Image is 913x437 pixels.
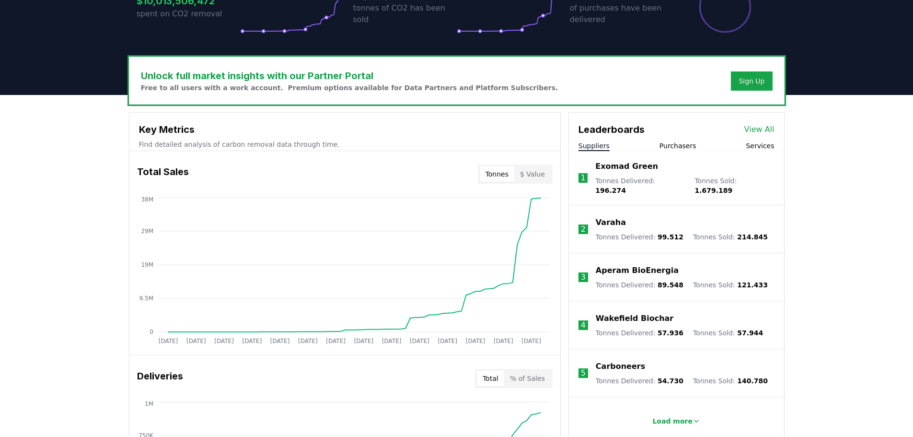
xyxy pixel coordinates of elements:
[141,83,558,93] p: Free to all users with a work account. Premium options available for Data Partners and Platform S...
[737,329,763,337] span: 57.944
[186,338,206,344] tspan: [DATE]
[141,69,558,83] h3: Unlock full market insights with our Partner Portal
[137,165,189,184] h3: Total Sales
[480,166,514,182] button: Tonnes
[731,71,772,91] button: Sign Up
[658,281,683,289] span: 89.548
[158,338,178,344] tspan: [DATE]
[737,377,768,385] span: 140.780
[139,122,551,137] h3: Key Metrics
[658,377,683,385] span: 54.730
[410,338,429,344] tspan: [DATE]
[521,338,541,344] tspan: [DATE]
[141,196,153,203] tspan: 38M
[242,338,262,344] tspan: [DATE]
[578,122,645,137] h3: Leaderboards
[141,228,153,235] tspan: 29M
[137,369,183,388] h3: Deliveries
[581,272,586,283] p: 3
[270,338,289,344] tspan: [DATE]
[694,176,774,195] p: Tonnes Sold :
[581,224,586,235] p: 2
[141,261,153,268] tspan: 19M
[744,124,774,135] a: View All
[737,281,768,289] span: 121.433
[596,232,683,242] p: Tonnes Delivered :
[693,376,768,386] p: Tonnes Sold :
[137,8,240,20] p: spent on CO2 removal
[494,338,513,344] tspan: [DATE]
[570,2,673,25] p: of purchases have been delivered
[581,319,586,331] p: 4
[514,166,551,182] button: $ Value
[596,280,683,290] p: Tonnes Delivered :
[658,329,683,337] span: 57.936
[596,217,626,228] a: Varaha
[477,371,504,386] button: Total
[438,338,457,344] tspan: [DATE]
[693,328,763,338] p: Tonnes Sold :
[581,367,586,379] p: 5
[298,338,318,344] tspan: [DATE]
[139,140,551,149] p: Find detailed analysis of carbon removal data through time.
[694,187,732,194] span: 1.679.189
[578,141,610,151] button: Suppliers
[354,338,373,344] tspan: [DATE]
[693,280,768,290] p: Tonnes Sold :
[746,141,774,151] button: Services
[693,232,768,242] p: Tonnes Sold :
[596,328,683,338] p: Tonnes Delivered :
[595,161,658,172] a: Exomad Green
[595,187,626,194] span: 196.274
[652,416,693,426] p: Load more
[659,141,696,151] button: Purchasers
[214,338,234,344] tspan: [DATE]
[465,338,485,344] tspan: [DATE]
[739,76,764,86] a: Sign Up
[737,233,768,241] span: 214.845
[645,412,708,431] button: Load more
[596,313,673,324] a: Wakefield Biochar
[596,376,683,386] p: Tonnes Delivered :
[658,233,683,241] span: 99.512
[326,338,346,344] tspan: [DATE]
[504,371,551,386] button: % of Sales
[596,265,679,276] a: Aperam BioEnergia
[580,172,585,184] p: 1
[595,176,685,195] p: Tonnes Delivered :
[145,401,153,407] tspan: 1M
[150,329,153,335] tspan: 0
[381,338,401,344] tspan: [DATE]
[139,295,153,302] tspan: 9.5M
[596,361,645,372] a: Carboneers
[353,2,457,25] p: tonnes of CO2 has been sold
